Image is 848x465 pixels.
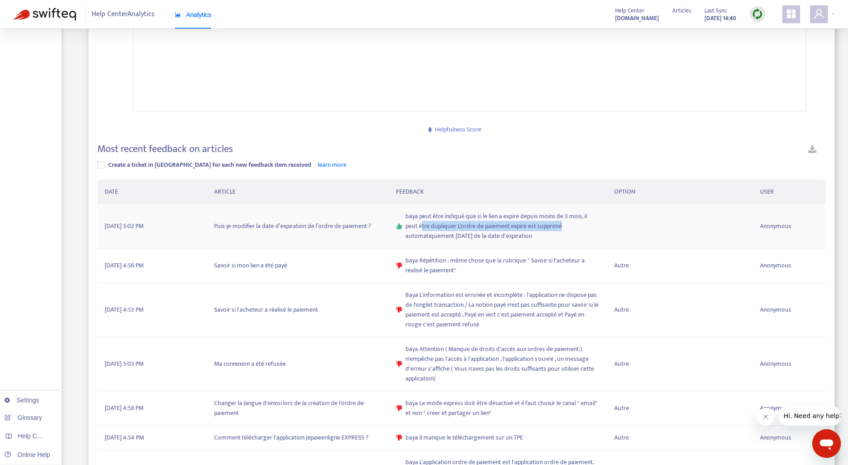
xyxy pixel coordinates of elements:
a: Settings [4,397,39,404]
span: Last Sync [705,6,727,16]
a: Online Help [4,451,50,458]
span: Anonymous [760,305,791,315]
iframe: Fermer le message [757,408,775,426]
span: Baya L'information est erronée et incomplète : l'application ne dispose pas de l'onglet transacti... [405,290,600,330]
span: Articles [672,6,691,16]
span: Create a ticket in [GEOGRAPHIC_DATA] for each new feedback item received [108,160,311,170]
span: baya il manque le téléchargement sur un TPE [405,433,523,443]
span: [DATE] 4:54 PM [105,433,144,443]
img: sync.dc5367851b00ba804db3.png [752,8,763,20]
iframe: Bouton de lancement de la fenêtre de messagerie [812,429,841,458]
th: FEEDBACK [389,180,608,204]
span: dislike [396,405,402,411]
span: Autre [614,433,629,443]
span: Helpfulness Score [435,124,481,135]
span: dislike [396,361,402,367]
span: [DATE] 4:56 PM [105,261,143,271]
iframe: Message de la compagnie [778,406,841,426]
td: Savoir si mon lien a été payé [207,249,389,283]
img: Swifteq [13,8,76,21]
span: [DATE] 5:02 PM [105,221,143,231]
span: Anonymous [760,403,791,413]
h4: Most recent feedback on articles [97,143,233,155]
th: OPTION [607,180,753,204]
td: Comment télécharger l'application Jepaieenligne EXPRESS ? [207,426,389,450]
span: Autre [614,261,629,271]
td: Savoir si l'acheteur a réalisé le paiement [207,283,389,337]
span: Help Center Analytics [92,6,155,23]
span: [DATE] 5:03 PM [105,359,143,369]
th: DATE [97,180,207,204]
a: Glossary [4,414,42,421]
span: Autre [614,359,629,369]
span: baya peut être indiqué que si le lien a expire depuis moins de 3 mois, il peut être dupliquer L'o... [405,211,600,241]
strong: [DATE] 14:40 [705,13,736,23]
span: Help Centers [18,432,55,440]
span: Anonymous [760,221,791,231]
span: [DATE] 4:53 PM [105,305,143,315]
span: area-chart [175,12,181,18]
th: ARTICLE [207,180,389,204]
a: learn more [318,160,346,170]
span: Help Center [615,6,645,16]
span: appstore [786,8,797,19]
span: Autre [614,305,629,315]
span: Anonymous [760,261,791,271]
span: Anonymous [760,359,791,369]
span: Hi. Need any help? [5,6,64,13]
span: baya Le mode express doit être désactivé et il faut choisir le canal " email" et non " créer et p... [405,398,600,418]
td: Changer la langue d'envoi lors de la création de l'ordre de paiement [207,391,389,426]
span: dislike [396,435,402,441]
span: Anonymous [760,433,791,443]
span: dislike [396,262,402,269]
span: Analytics [175,11,211,18]
span: like [396,223,402,229]
td: Puis-je modifier la date d’expiration de l’ordre de paiement ? [207,204,389,249]
span: dislike [396,307,402,313]
span: Autre [614,403,629,413]
td: Ma connexion a été refusée [207,337,389,391]
span: user [814,8,824,19]
a: [DOMAIN_NAME] [615,13,659,23]
th: USER [753,180,826,204]
span: baya Répétition : même chose que la rubrique " Savoir si l'acheteur a réalisé le paiement" [405,256,600,275]
span: baya Attention ( Manque de droits d'accès aux ordres de paiement.) n'empêche pas l'accès à l'appl... [405,344,600,384]
span: [DATE] 4:58 PM [105,403,143,413]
